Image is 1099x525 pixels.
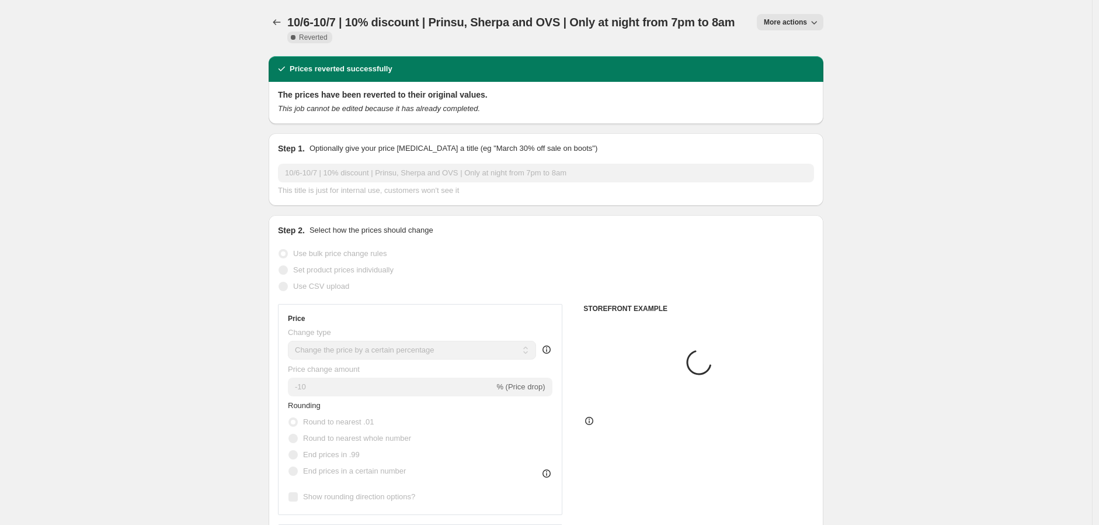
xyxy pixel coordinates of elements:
[278,143,305,154] h2: Step 1.
[278,164,814,182] input: 30% off holiday sale
[303,417,374,426] span: Round to nearest .01
[583,304,814,313] h6: STOREFRONT EXAMPLE
[764,18,807,27] span: More actions
[278,224,305,236] h2: Step 2.
[288,314,305,323] h3: Price
[309,143,597,154] p: Optionally give your price [MEDICAL_DATA] a title (eg "March 30% off sale on boots")
[293,282,349,291] span: Use CSV upload
[290,63,392,75] h2: Prices reverted successfully
[288,328,331,337] span: Change type
[278,186,459,195] span: This title is just for internal use, customers won't see it
[293,265,394,274] span: Set product prices individually
[278,104,480,113] i: This job cannot be edited because it has already completed.
[269,14,285,30] button: Price change jobs
[288,378,494,396] input: -15
[293,249,387,258] span: Use bulk price change rules
[299,33,328,42] span: Reverted
[287,16,735,29] span: 10/6-10/7 | 10% discount | Prinsu, Sherpa and OVS | Only at night from 7pm to 8am
[303,467,406,475] span: End prices in a certain number
[303,492,415,501] span: Show rounding direction options?
[288,365,360,374] span: Price change amount
[309,224,433,236] p: Select how the prices should change
[288,401,321,410] span: Rounding
[496,382,545,391] span: % (Price drop)
[541,344,552,355] div: help
[757,14,823,30] button: More actions
[278,89,814,101] h2: The prices have been reverted to their original values.
[303,434,411,443] span: Round to nearest whole number
[303,450,360,459] span: End prices in .99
